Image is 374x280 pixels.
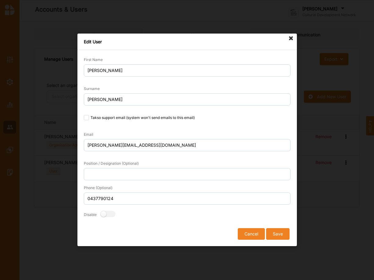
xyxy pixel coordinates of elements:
label: Disable [84,212,97,219]
div: Edit User [77,34,297,50]
label: Position / Designation (Optional) [84,161,139,166]
label: Email [84,132,93,137]
label: Takso support email (system won't send emails to this email) [84,115,195,120]
button: Cancel [238,228,265,240]
label: Surname [84,86,100,91]
button: Save [266,228,289,240]
label: First Name [84,57,103,62]
label: Phone (Optional) [84,185,112,190]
